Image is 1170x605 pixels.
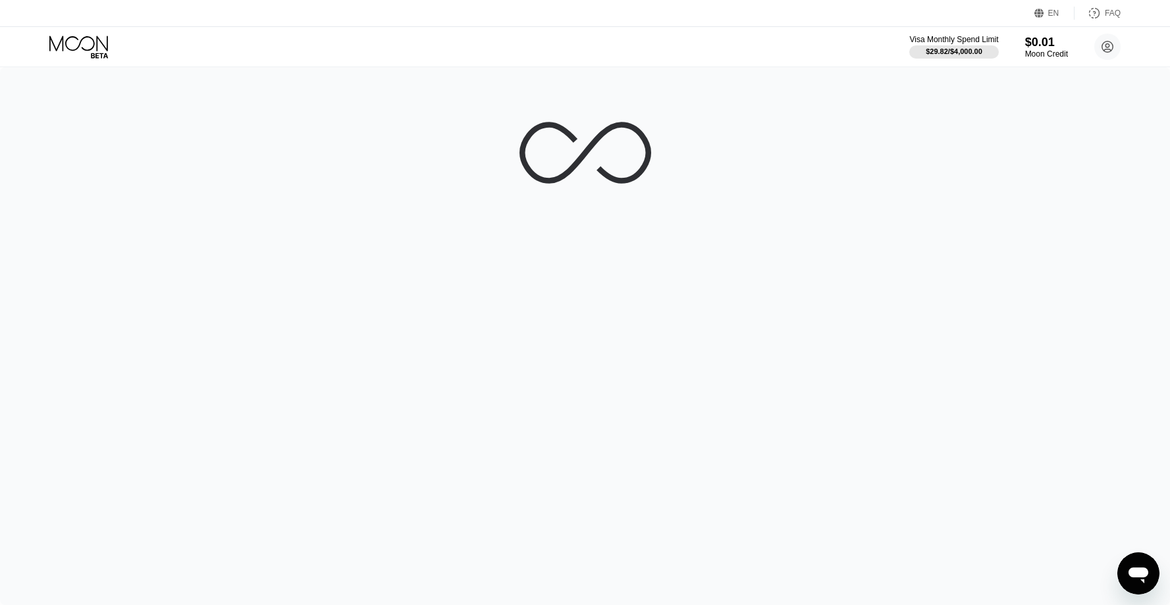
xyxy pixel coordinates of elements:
[1075,7,1121,20] div: FAQ
[1048,9,1059,18] div: EN
[1034,7,1075,20] div: EN
[1025,49,1068,59] div: Moon Credit
[1025,36,1068,49] div: $0.01
[926,47,982,55] div: $29.82 / $4,000.00
[909,35,998,59] div: Visa Monthly Spend Limit$29.82/$4,000.00
[1105,9,1121,18] div: FAQ
[1117,552,1159,594] iframe: Button to launch messaging window
[1025,36,1068,59] div: $0.01Moon Credit
[909,35,998,44] div: Visa Monthly Spend Limit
